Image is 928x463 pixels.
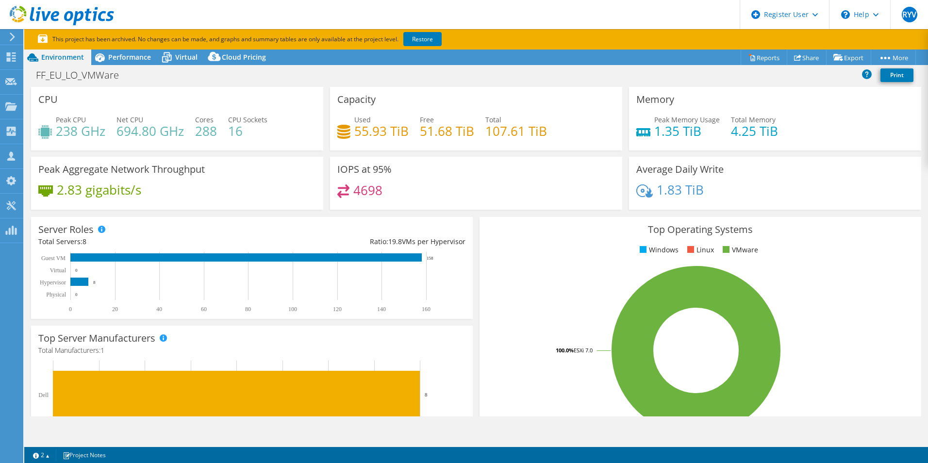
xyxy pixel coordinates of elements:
h4: 2.83 gigabits/s [57,184,141,195]
span: Peak Memory Usage [654,115,720,124]
p: This project has been archived. No changes can be made, and graphs and summary tables are only av... [38,34,514,45]
text: 120 [333,306,342,313]
h4: 288 [195,126,217,136]
h4: 1.83 TiB [657,184,704,195]
h4: 694.80 GHz [116,126,184,136]
a: More [871,50,916,65]
text: 0 [69,306,72,313]
text: 8 [93,280,96,285]
tspan: ESXi 7.0 [574,347,593,354]
a: Share [787,50,827,65]
a: Export [826,50,871,65]
span: 19.8 [388,237,402,246]
text: Hypervisor [40,279,66,286]
h4: 238 GHz [56,126,105,136]
span: Peak CPU [56,115,86,124]
svg: \n [841,10,850,19]
a: Reports [741,50,787,65]
text: Guest VM [41,255,66,262]
h4: Total Manufacturers: [38,345,465,356]
span: Used [354,115,371,124]
span: Net CPU [116,115,143,124]
text: 60 [201,306,207,313]
text: 100 [288,306,297,313]
a: 2 [26,449,56,461]
h3: Capacity [337,94,376,105]
span: CPU Sockets [228,115,267,124]
h4: 4698 [353,185,382,196]
li: Linux [685,245,714,255]
span: Performance [108,52,151,62]
h3: Top Operating Systems [487,224,914,235]
span: Cloud Pricing [222,52,266,62]
h1: FF_EU_LO_VMWare [32,70,134,81]
span: Total [485,115,501,124]
li: VMware [720,245,758,255]
div: Ratio: VMs per Hypervisor [252,236,465,247]
h3: Server Roles [38,224,94,235]
h3: Peak Aggregate Network Throughput [38,164,205,175]
h4: 55.93 TiB [354,126,409,136]
div: Total Servers: [38,236,252,247]
a: Print [880,68,913,82]
h4: 107.61 TiB [485,126,547,136]
text: 0 [75,292,78,297]
text: 158 [427,256,433,261]
span: 8 [83,237,86,246]
h3: Average Daily Write [636,164,724,175]
h3: Top Server Manufacturers [38,333,155,344]
text: 8 [425,392,428,397]
text: 160 [422,306,431,313]
text: Virtual [50,267,66,274]
text: 20 [112,306,118,313]
text: 40 [156,306,162,313]
h4: 51.68 TiB [420,126,474,136]
text: 0 [75,268,78,273]
text: Physical [46,291,66,298]
a: Project Notes [56,449,113,461]
a: Restore [403,32,442,46]
span: Cores [195,115,214,124]
h3: CPU [38,94,58,105]
span: Environment [41,52,84,62]
span: Virtual [175,52,198,62]
h4: 4.25 TiB [731,126,778,136]
h3: IOPS at 95% [337,164,392,175]
h4: 16 [228,126,267,136]
h4: 1.35 TiB [654,126,720,136]
li: Windows [637,245,679,255]
h3: Memory [636,94,674,105]
span: 1 [100,346,104,355]
span: Total Memory [731,115,776,124]
text: 140 [377,306,386,313]
text: 80 [245,306,251,313]
span: RYV [902,7,917,22]
text: Dell [38,392,49,398]
tspan: 100.0% [556,347,574,354]
span: Free [420,115,434,124]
